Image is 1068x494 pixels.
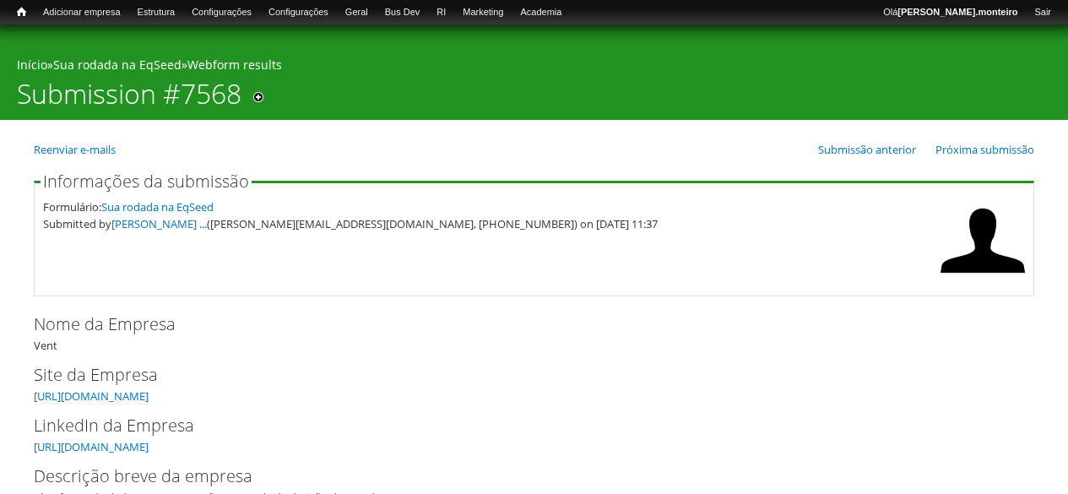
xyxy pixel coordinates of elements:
[1026,4,1060,21] a: Sair
[34,388,149,404] a: [URL][DOMAIN_NAME]
[897,7,1017,17] strong: [PERSON_NAME].monteiro
[183,4,260,21] a: Configurações
[17,57,1051,78] div: » »
[34,362,1006,388] label: Site da Empresa
[935,142,1034,157] a: Próxima submissão
[187,57,282,73] a: Webform results
[941,198,1025,283] img: Foto de Gabriel Borela Franzoni
[512,4,570,21] a: Academia
[17,57,47,73] a: Início
[941,271,1025,286] a: Ver perfil do usuário.
[53,57,182,73] a: Sua rodada na EqSeed
[129,4,184,21] a: Estrutura
[34,312,1034,354] div: Vent
[428,4,454,21] a: RI
[17,6,26,18] span: Início
[34,439,149,454] a: [URL][DOMAIN_NAME]
[875,4,1026,21] a: Olá[PERSON_NAME].monteiro
[454,4,512,21] a: Marketing
[260,4,337,21] a: Configurações
[337,4,377,21] a: Geral
[17,78,241,120] h1: Submission #7568
[43,215,932,232] div: Submitted by ([PERSON_NAME][EMAIL_ADDRESS][DOMAIN_NAME], [PHONE_NUMBER]) on [DATE] 11:37
[111,216,207,231] a: [PERSON_NAME] ...
[818,142,916,157] a: Submissão anterior
[101,199,214,214] a: Sua rodada na EqSeed
[35,4,129,21] a: Adicionar empresa
[8,4,35,20] a: Início
[34,312,1006,337] label: Nome da Empresa
[34,464,1006,489] label: Descrição breve da empresa
[41,173,252,190] legend: Informações da submissão
[43,198,932,215] div: Formulário:
[34,142,116,157] a: Reenviar e-mails
[377,4,429,21] a: Bus Dev
[34,413,1006,438] label: LinkedIn da Empresa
